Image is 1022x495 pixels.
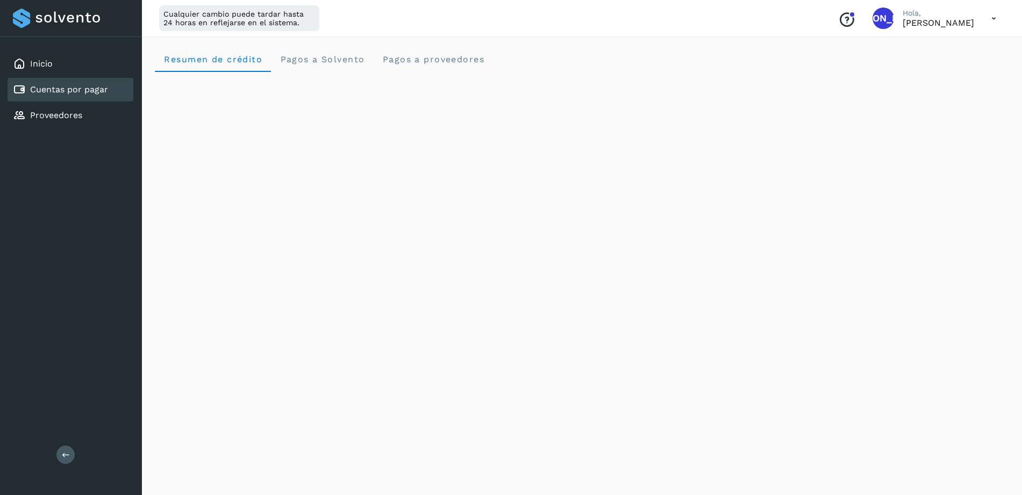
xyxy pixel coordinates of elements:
div: Proveedores [8,104,133,127]
span: Pagos a Solvento [280,54,365,64]
span: Pagos a proveedores [382,54,484,64]
a: Proveedores [30,110,82,120]
span: Resumen de crédito [163,54,262,64]
div: Inicio [8,52,133,76]
div: Cualquier cambio puede tardar hasta 24 horas en reflejarse en el sistema. [159,5,319,31]
a: Cuentas por pagar [30,84,108,94]
a: Inicio [30,59,53,69]
p: Jorge Alexis Hernandez Lopez [903,18,974,28]
p: Hola, [903,9,974,18]
div: Cuentas por pagar [8,78,133,101]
